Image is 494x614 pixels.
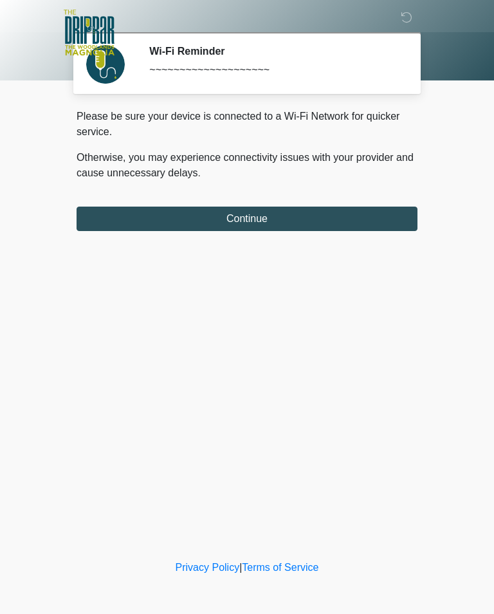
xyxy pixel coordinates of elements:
[64,10,114,57] img: The DripBar - Magnolia Logo
[77,109,417,140] p: Please be sure your device is connected to a Wi-Fi Network for quicker service.
[77,150,417,181] p: Otherwise, you may experience connectivity issues with your provider and cause unnecessary delays
[77,207,417,231] button: Continue
[198,167,201,178] span: .
[149,62,398,78] div: ~~~~~~~~~~~~~~~~~~~~
[176,562,240,573] a: Privacy Policy
[239,562,242,573] a: |
[242,562,318,573] a: Terms of Service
